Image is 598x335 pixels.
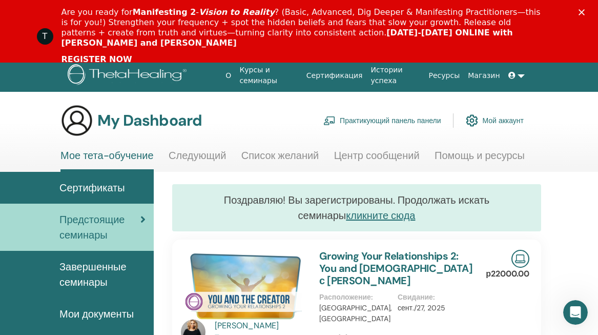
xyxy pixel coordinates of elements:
[398,303,470,313] p: сент./27, 2025
[133,7,196,17] b: Manifesting 2
[302,66,367,85] a: Сертификация
[199,7,275,17] i: Vision to Reality
[466,109,524,132] a: Мой аккаунт
[486,268,529,280] p: р22000.00
[235,61,302,90] a: Курсы и семинары
[367,61,425,90] a: Истории успеха
[398,292,470,303] p: Свидание :
[319,303,391,324] p: [GEOGRAPHIC_DATA], [GEOGRAPHIC_DATA]
[59,306,134,322] span: Мои документы
[60,149,154,172] a: Мое тета-обучение
[97,111,202,130] h3: My Dashboard
[425,66,464,85] a: Ресурсы
[60,104,93,137] img: generic-user-icon.jpg
[511,250,529,268] img: Live Online Seminar
[169,149,226,169] a: Следующий
[61,7,545,48] div: Are you ready for - ? (Basic, Advanced, Dig Deeper & Manifesting Practitioners—this is for you!) ...
[464,66,504,85] a: Магазин
[241,149,319,169] a: Список желаний
[334,149,420,169] a: Центр сообщений
[59,212,140,243] span: Предстоящие семинары
[59,259,146,290] span: Завершенные семинары
[579,9,589,15] div: Закрыть
[172,184,541,231] div: Поздравляю! Вы зарегистрированы. Продолжать искать семинары
[319,292,391,303] p: Расположение :
[319,249,472,287] a: Growing Your Relationships 2: You and [DEMOGRAPHIC_DATA] с [PERSON_NAME]
[323,109,441,132] a: Практикующий панель панели
[563,300,588,325] iframe: Intercom live chat
[68,64,190,87] img: logo.png
[435,149,525,169] a: Помощь и ресурсы
[221,66,235,85] a: О
[61,54,132,66] a: REGISTER NOW
[37,28,53,45] div: Profile image for ThetaHealing
[466,112,478,129] img: cog.svg
[181,250,307,323] img: Growing Your Relationships 2: You and God
[323,116,336,125] img: chalkboard-teacher.svg
[59,180,125,195] span: Сертификаты
[61,28,513,48] b: [DATE]-[DATE] ONLINE with [PERSON_NAME] and [PERSON_NAME]
[346,209,415,222] a: кликните сюда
